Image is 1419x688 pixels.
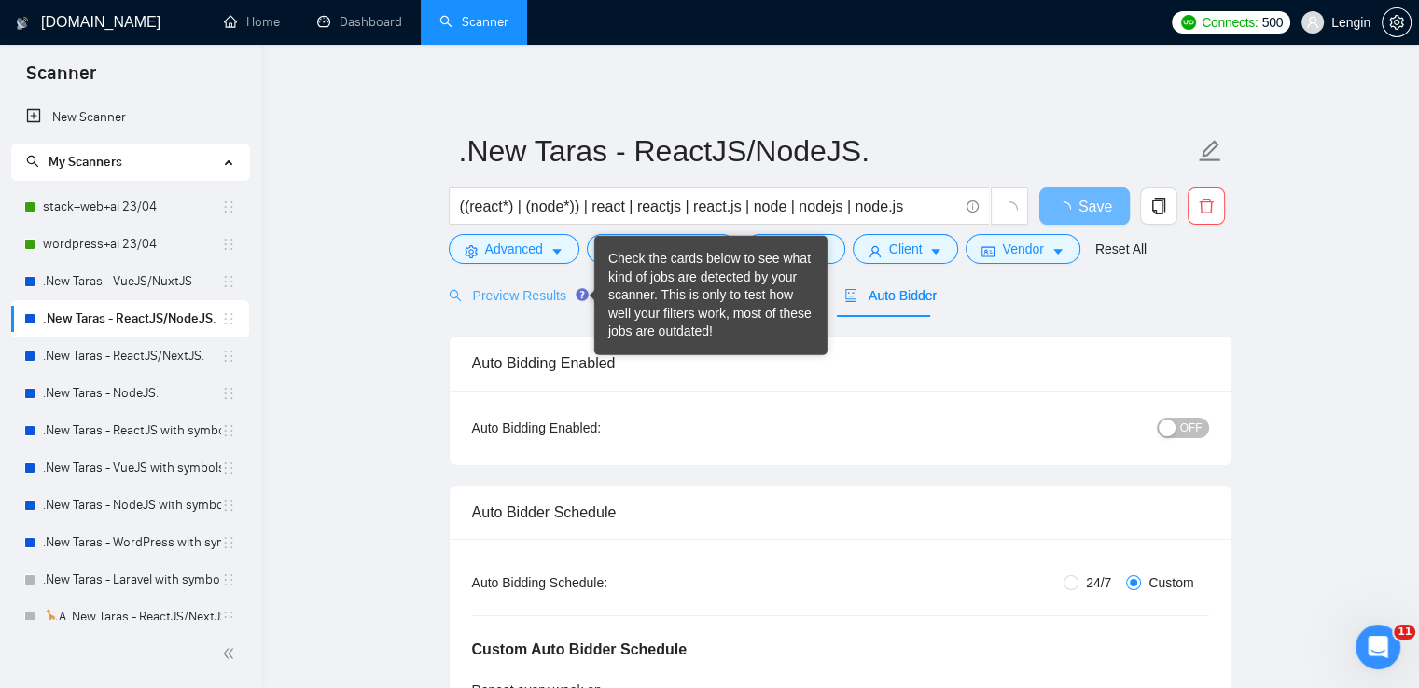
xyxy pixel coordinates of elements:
[43,188,221,226] a: stack+web+ai 23/04
[472,486,1209,539] div: Auto Bidder Schedule
[11,561,249,599] li: .New Taras - Laravel with symbols
[1095,239,1147,259] a: Reset All
[43,226,221,263] a: wordpress+ai 23/04
[1078,572,1119,593] span: 24/7
[1141,572,1201,593] span: Custom
[869,244,882,258] span: user
[1039,187,1130,225] button: Save
[221,274,236,289] span: holder
[1306,16,1319,29] span: user
[221,535,236,550] span: holder
[1141,198,1176,214] span: copy
[224,14,280,30] a: homeHome
[472,639,688,661] h5: Custom Auto Bidder Schedule
[1383,15,1411,30] span: setting
[465,244,478,258] span: setting
[11,99,249,136] li: New Scanner
[966,234,1079,264] button: idcardVendorcaret-down
[844,289,857,302] span: robot
[472,337,1209,390] div: Auto Bidding Enabled
[26,154,122,170] span: My Scanners
[221,423,236,438] span: holder
[43,337,221,375] a: .New Taras - ReactJS/NextJS.
[43,449,221,487] a: .New Taras - VueJS with symbols
[221,237,236,252] span: holder
[43,487,221,524] a: .New Taras - NodeJS with symbols
[929,244,942,258] span: caret-down
[26,155,39,168] span: search
[744,234,845,264] button: folderJobscaret-down
[1382,15,1412,30] a: setting
[1140,187,1177,225] button: copy
[459,128,1194,174] input: Scanner name...
[449,234,579,264] button: settingAdvancedcaret-down
[11,375,249,412] li: .New Taras - NodeJS.
[550,244,563,258] span: caret-down
[43,561,221,599] a: .New Taras - Laravel with symbols
[472,418,717,438] div: Auto Bidding Enabled:
[608,250,814,341] div: Check the cards below to see what kind of jobs are detected by your scanner. This is only to test...
[221,386,236,401] span: holder
[981,244,995,258] span: idcard
[11,599,249,636] li: 🦒A .New Taras - ReactJS/NextJS usual 23/04
[11,226,249,263] li: wordpress+ai 23/04
[1181,15,1196,30] img: upwork-logo.png
[1180,418,1203,438] span: OFF
[43,524,221,561] a: .New Taras - WordPress with symbols
[1261,12,1282,33] span: 500
[574,286,591,303] div: Tooltip anchor
[1394,625,1415,640] span: 11
[11,263,249,300] li: .New Taras - VueJS/NuxtJS
[11,188,249,226] li: stack+web+ai 23/04
[449,289,462,302] span: search
[43,375,221,412] a: .New Taras - NodeJS.
[449,288,583,303] span: Preview Results
[49,154,122,170] span: My Scanners
[844,288,937,303] span: Auto Bidder
[1051,244,1064,258] span: caret-down
[1002,239,1043,259] span: Vendor
[221,610,236,625] span: holder
[221,461,236,475] span: holder
[967,200,979,213] span: info-circle
[485,239,543,259] span: Advanced
[472,572,717,593] div: Auto Bidding Schedule:
[1356,625,1400,669] iframe: Intercom live chat
[43,263,221,300] a: .New Taras - VueJS/NuxtJS
[11,337,249,375] li: .New Taras - ReactJS/NextJS.
[11,524,249,561] li: .New Taras - WordPress with symbols
[221,311,236,326] span: holder
[1056,201,1078,216] span: loading
[1198,139,1222,163] span: edit
[16,8,29,38] img: logo
[439,14,508,30] a: searchScanner
[587,234,737,264] button: barsJob Categorycaret-down
[889,239,923,259] span: Client
[222,644,241,663] span: double-left
[1078,195,1112,218] span: Save
[43,300,221,337] a: .New Taras - ReactJS/NodeJS.
[11,412,249,449] li: .New Taras - ReactJS with symbols
[43,412,221,449] a: .New Taras - ReactJS with symbols
[11,300,249,337] li: .New Taras - ReactJS/NodeJS.
[11,487,249,524] li: .New Taras - NodeJS with symbols
[11,449,249,487] li: .New Taras - VueJS with symbols
[853,234,959,264] button: userClientcaret-down
[317,14,402,30] a: dashboardDashboard
[1382,7,1412,37] button: setting
[1001,201,1018,218] span: loading
[221,200,236,214] span: holder
[460,195,958,218] input: Search Freelance Jobs...
[26,99,234,136] a: New Scanner
[1202,12,1258,33] span: Connects:
[221,572,236,587] span: holder
[221,349,236,364] span: holder
[43,599,221,636] a: 🦒A .New Taras - ReactJS/NextJS usual 23/04
[11,60,111,99] span: Scanner
[221,498,236,513] span: holder
[1188,187,1225,225] button: delete
[1189,198,1224,214] span: delete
